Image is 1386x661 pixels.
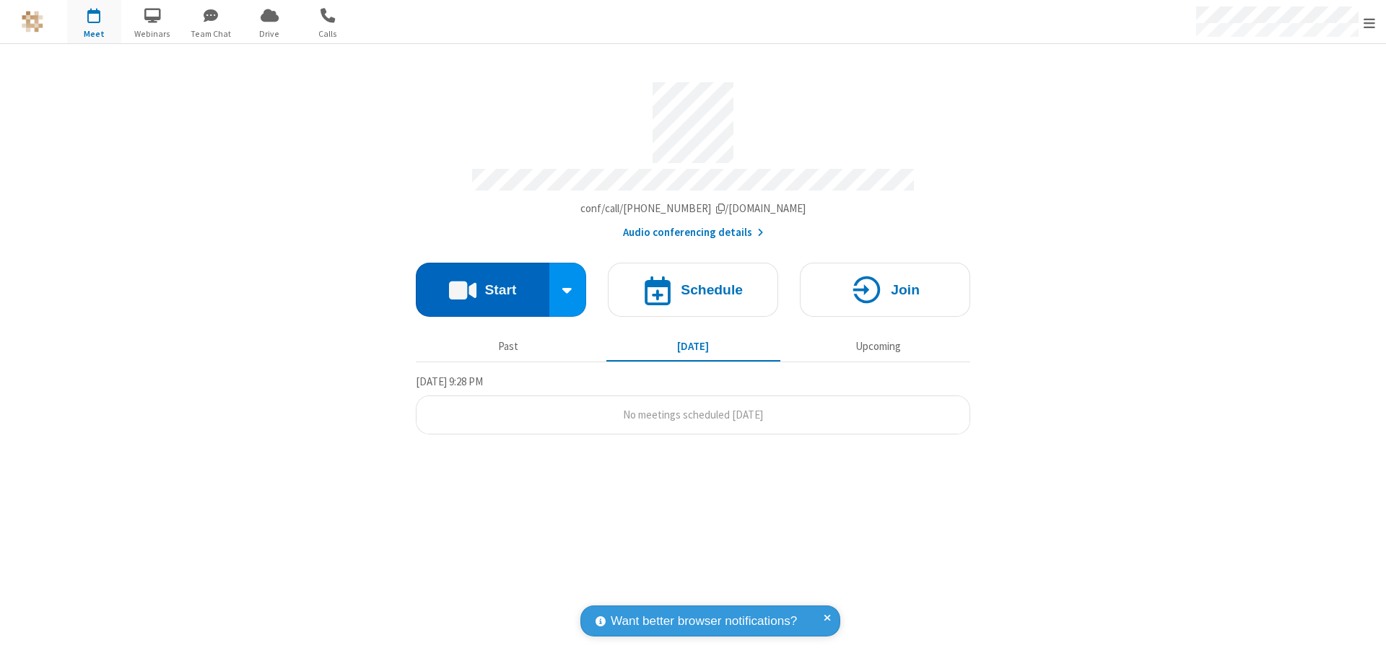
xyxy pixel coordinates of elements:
[623,408,763,421] span: No meetings scheduled [DATE]
[580,201,806,215] span: Copy my meeting room link
[126,27,180,40] span: Webinars
[416,71,970,241] section: Account details
[549,263,587,317] div: Start conference options
[580,201,806,217] button: Copy my meeting room linkCopy my meeting room link
[623,224,764,241] button: Audio conferencing details
[681,283,743,297] h4: Schedule
[416,375,483,388] span: [DATE] 9:28 PM
[800,263,970,317] button: Join
[184,27,238,40] span: Team Chat
[22,11,43,32] img: QA Selenium DO NOT DELETE OR CHANGE
[791,333,965,360] button: Upcoming
[606,333,780,360] button: [DATE]
[416,373,970,435] section: Today's Meetings
[301,27,355,40] span: Calls
[608,263,778,317] button: Schedule
[67,27,121,40] span: Meet
[416,263,549,317] button: Start
[611,612,797,631] span: Want better browser notifications?
[243,27,297,40] span: Drive
[422,333,596,360] button: Past
[891,283,920,297] h4: Join
[484,283,516,297] h4: Start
